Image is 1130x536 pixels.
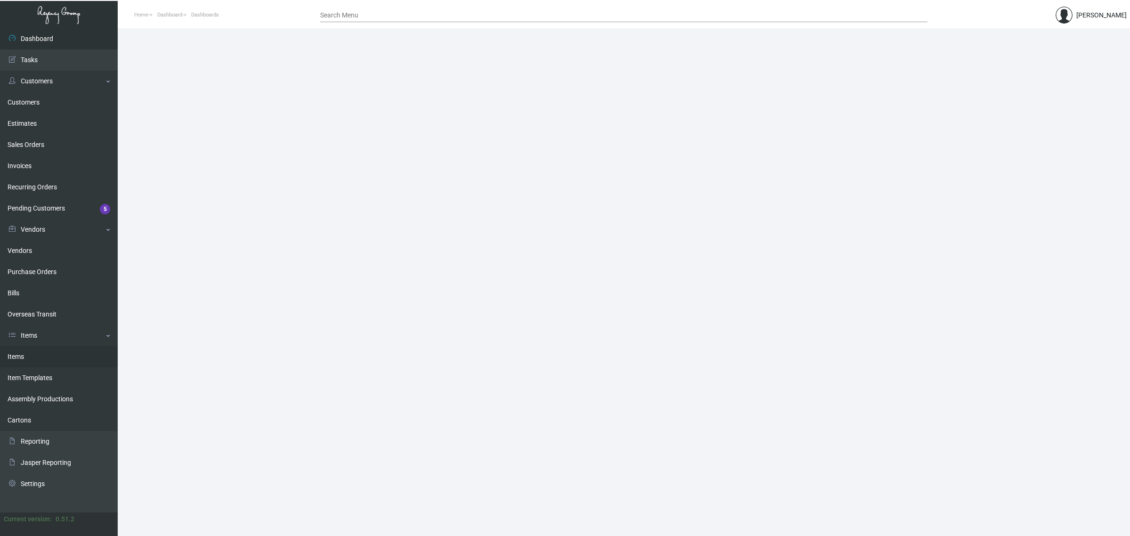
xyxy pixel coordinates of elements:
span: Dashboard [157,12,182,18]
div: Current version: [4,514,52,524]
div: [PERSON_NAME] [1076,10,1127,20]
span: Home [134,12,148,18]
div: 0.51.2 [56,514,74,524]
span: Dashboards [191,12,219,18]
img: admin@bootstrapmaster.com [1056,7,1073,24]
